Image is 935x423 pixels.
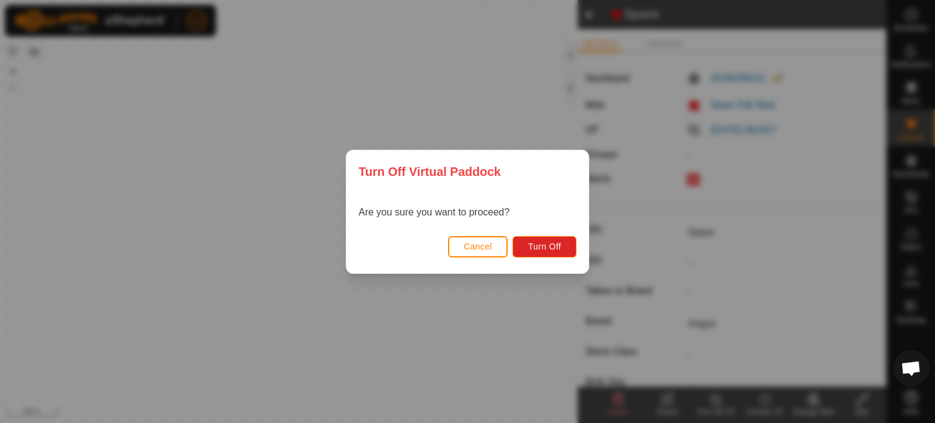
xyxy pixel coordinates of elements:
[893,350,930,386] div: Open chat
[528,242,561,251] span: Turn Off
[513,236,576,257] button: Turn Off
[359,205,510,220] p: Are you sure you want to proceed?
[448,236,508,257] button: Cancel
[464,242,492,251] span: Cancel
[359,163,501,181] span: Turn Off Virtual Paddock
